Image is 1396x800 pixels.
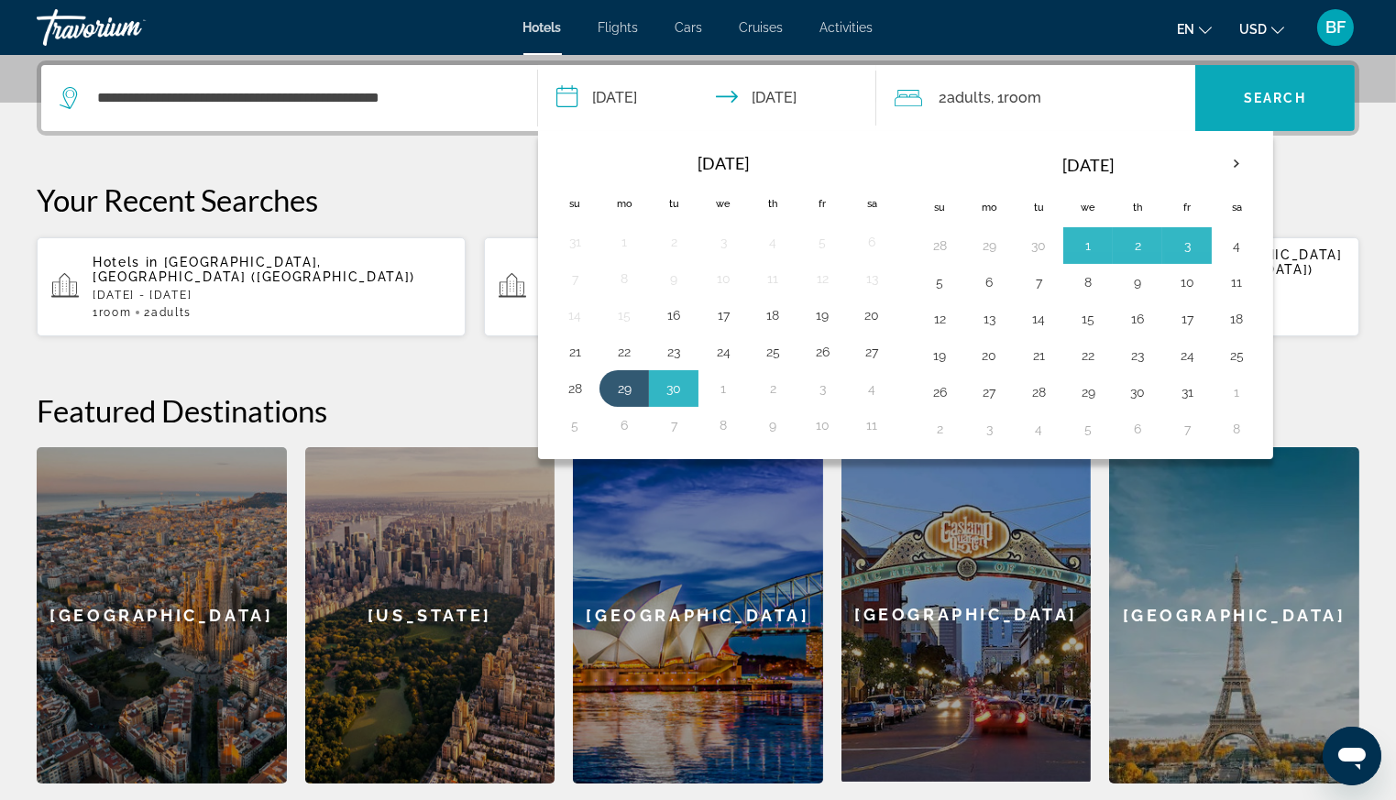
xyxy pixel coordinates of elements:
button: Day 30 [1123,379,1152,405]
button: Day 15 [1073,306,1103,332]
button: Day 12 [808,266,837,291]
button: Day 1 [709,376,738,401]
button: Day 1 [1073,233,1103,258]
button: Day 10 [709,266,738,291]
button: Day 3 [974,416,1004,442]
button: Change language [1177,16,1212,42]
button: Day 13 [857,266,886,291]
button: Day 5 [1073,416,1103,442]
button: Day 7 [560,266,589,291]
button: Day 16 [1123,306,1152,332]
button: Day 4 [1024,416,1053,442]
button: Day 3 [1172,233,1202,258]
a: [GEOGRAPHIC_DATA] [37,447,287,784]
button: Hotels in [GEOGRAPHIC_DATA], [GEOGRAPHIC_DATA] ([GEOGRAPHIC_DATA])[DATE] - [DATE]1Room2Adults [484,236,913,337]
span: USD [1239,22,1267,37]
button: Day 28 [925,233,954,258]
button: Day 6 [1123,416,1152,442]
button: Day 15 [610,302,639,328]
a: [GEOGRAPHIC_DATA] [1109,447,1359,784]
button: Day 8 [1222,416,1251,442]
a: Cars [676,20,703,35]
button: Day 12 [925,306,954,332]
button: Day 28 [560,376,589,401]
a: [GEOGRAPHIC_DATA] [573,447,823,784]
span: [GEOGRAPHIC_DATA], [GEOGRAPHIC_DATA] ([GEOGRAPHIC_DATA]) [93,255,415,284]
button: Day 18 [758,302,787,328]
span: Cruises [740,20,784,35]
button: Day 13 [974,306,1004,332]
button: Day 19 [925,343,954,368]
a: Flights [599,20,639,35]
button: Day 10 [1172,269,1202,295]
button: Day 20 [974,343,1004,368]
button: Day 4 [1222,233,1251,258]
button: Day 10 [808,412,837,438]
a: [GEOGRAPHIC_DATA] [841,447,1092,784]
a: [US_STATE] [305,447,555,784]
button: Day 9 [659,266,688,291]
button: Day 7 [1024,269,1053,295]
h2: Featured Destinations [37,392,1359,429]
button: Day 28 [1024,379,1053,405]
button: Day 23 [659,339,688,365]
button: Day 26 [925,379,954,405]
p: Your Recent Searches [37,181,1359,218]
button: Day 22 [610,339,639,365]
span: Adults [947,89,991,106]
th: [DATE] [599,143,847,183]
span: Hotels [523,20,562,35]
span: , 1 [991,85,1041,111]
button: Day 25 [758,339,787,365]
button: Day 14 [560,302,589,328]
span: Hotels in [93,255,159,269]
button: Day 2 [1123,233,1152,258]
button: Day 24 [1172,343,1202,368]
button: Day 18 [1222,306,1251,332]
button: Day 3 [709,229,738,255]
button: Day 9 [758,412,787,438]
span: Search [1244,91,1306,105]
button: Day 3 [808,376,837,401]
button: Day 24 [709,339,738,365]
button: Day 27 [857,339,886,365]
p: [DATE] - [DATE] [93,289,451,301]
button: Day 16 [659,302,688,328]
button: Day 17 [709,302,738,328]
span: Activities [820,20,874,35]
button: Day 11 [758,266,787,291]
span: en [1177,22,1194,37]
button: Day 29 [974,233,1004,258]
button: Day 26 [808,339,837,365]
button: Day 20 [857,302,886,328]
button: Day 6 [610,412,639,438]
button: Check-in date: Sep 27, 2025 Check-out date: Sep 30, 2025 [538,65,875,131]
button: Day 27 [974,379,1004,405]
button: Day 8 [610,266,639,291]
button: Day 2 [659,229,688,255]
button: Search [1195,65,1355,131]
iframe: Button to launch messaging window [1323,727,1381,785]
button: Day 21 [560,339,589,365]
button: Day 31 [560,229,589,255]
button: Day 23 [1123,343,1152,368]
button: Day 11 [857,412,886,438]
button: Day 1 [610,229,639,255]
button: Day 8 [1073,269,1103,295]
button: Day 7 [1172,416,1202,442]
button: Day 5 [925,269,954,295]
button: Day 7 [659,412,688,438]
span: Adults [151,306,192,319]
button: Next month [1212,143,1261,185]
button: Day 8 [709,412,738,438]
div: [GEOGRAPHIC_DATA] [841,447,1092,782]
button: Day 30 [1024,233,1053,258]
button: Day 6 [857,229,886,255]
button: Day 11 [1222,269,1251,295]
